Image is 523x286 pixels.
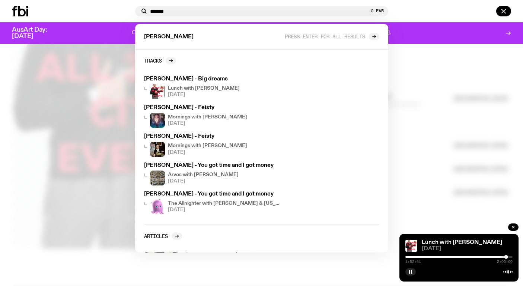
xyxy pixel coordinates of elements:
h3: AusArt Day: [DATE] [12,27,60,39]
a: [PERSON_NAME] - FeistySam blankly stares at the camera, brightly lit by a camera flash wearing a ... [141,131,284,159]
span: [DATE] [168,150,247,155]
h4: Mornings with [PERSON_NAME] [168,115,247,120]
h3: [PERSON_NAME] - Feisty [144,105,281,111]
span: 2:00:00 [497,260,513,264]
h3: [PERSON_NAME] - Feisty [144,134,281,139]
h3: [PERSON_NAME] - Big dreams [144,76,281,82]
img: An animated image of a pink squid named pearl from Nemo. [150,199,165,214]
h3: [PERSON_NAME] - You got time and I got money [144,163,281,168]
h4: The Allnighter with [PERSON_NAME] & [US_STATE] °❀⋆.ೃ࿔*:･ [168,201,281,206]
a: Press enter for all results [285,33,379,40]
a: [PERSON_NAME] - FeistyMornings with [PERSON_NAME][DATE] [141,102,284,131]
span: [DATE] [422,246,513,252]
a: [PERSON_NAME] - You got time and I got moneyAn animated image of a pink squid named pearl from Ne... [141,188,284,217]
span: [DATE] [168,207,281,212]
span: [DATE] [168,121,247,126]
p: One day. One community. One frequency worth fighting for. Donate to support [DOMAIN_NAME]. [132,30,391,36]
span: [PERSON_NAME] [144,34,194,40]
h4: Mornings with [PERSON_NAME] [168,143,247,148]
a: [PERSON_NAME] - You got time and I got moneyA corner shot of the fbi music libraryArvos with [PER... [141,160,284,188]
h2: Articles [144,233,168,239]
span: [DATE] [168,179,239,184]
a: [PERSON_NAME] - Big dreamsLunch with [PERSON_NAME][DATE] [141,73,284,102]
span: [DATE] [168,92,240,97]
a: Lunch with [PERSON_NAME] [422,239,502,245]
img: Sam blankly stares at the camera, brightly lit by a camera flash wearing a hat collared shirt and... [150,142,165,157]
h4: Lunch with [PERSON_NAME] [168,86,240,91]
a: Articles [144,232,182,240]
span: Press enter for all results [285,34,365,39]
h2: Tracks [144,58,162,63]
button: Clear [371,9,384,13]
span: 1:52:41 [405,260,421,264]
a: Tracks [144,57,176,64]
h3: [PERSON_NAME] - You got time and I got money [144,191,281,197]
img: A corner shot of the fbi music library [150,171,165,185]
h4: Arvos with [PERSON_NAME] [168,172,239,177]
